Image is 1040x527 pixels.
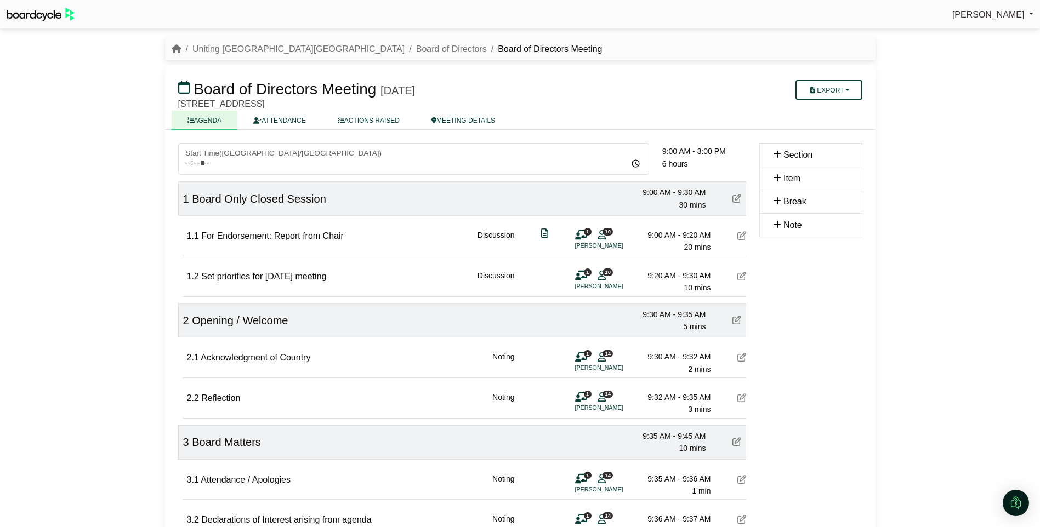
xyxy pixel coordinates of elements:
[584,391,592,398] span: 1
[629,430,706,442] div: 9:35 AM - 9:45 AM
[183,314,189,326] span: 2
[634,229,711,241] div: 9:00 AM - 9:20 AM
[575,403,657,413] li: [PERSON_NAME]
[492,351,514,375] div: Noting
[952,8,1033,22] a: [PERSON_NAME]
[192,193,326,205] span: Board Only Closed Session
[7,8,75,21] img: BoardcycleBlackGreen-aaafeed430059cb809a45853b8cf6d952af9d84e6e89e1f1685b34bfd5cb7d64.svg
[201,393,240,403] span: Reflection
[783,150,812,159] span: Section
[194,81,376,98] span: Board of Directors Meeting
[603,268,613,276] span: 10
[187,272,199,281] span: 1.2
[634,270,711,282] div: 9:20 AM - 9:30 AM
[187,515,199,524] span: 3.2
[629,308,706,320] div: 9:30 AM - 9:35 AM
[492,391,514,416] div: Noting
[603,472,613,479] span: 14
[201,353,310,362] span: Acknowledgment of Country
[679,201,706,209] span: 30 mins
[201,272,326,281] span: Set priorities for [DATE] meeting
[187,353,199,362] span: 2.1
[201,475,291,484] span: Attendance / Apologies
[201,231,344,240] span: For Endorsement: Report from Chair
[380,84,415,97] div: [DATE]
[603,391,613,398] span: 14
[575,485,657,494] li: [PERSON_NAME]
[688,405,711,414] span: 3 mins
[183,436,189,448] span: 3
[634,473,711,485] div: 9:35 AM - 9:36 AM
[478,229,515,254] div: Discussion
[237,111,321,130] a: ATTENDANCE
[692,486,711,495] span: 1 min
[684,243,711,251] span: 20 mins
[192,436,261,448] span: Board Matters
[629,186,706,198] div: 9:00 AM - 9:30 AM
[584,512,592,519] span: 1
[201,515,371,524] span: Declarations of Interest arising from agenda
[187,475,199,484] span: 3.1
[584,268,592,276] span: 1
[183,193,189,205] span: 1
[603,512,613,519] span: 14
[952,10,1025,19] span: [PERSON_NAME]
[192,44,405,54] a: Uniting [GEOGRAPHIC_DATA][GEOGRAPHIC_DATA]
[416,111,511,130] a: MEETING DETAILS
[634,513,711,525] div: 9:36 AM - 9:37 AM
[187,393,199,403] span: 2.2
[783,220,802,230] span: Note
[187,231,199,240] span: 1.1
[487,42,603,56] li: Board of Directors Meeting
[634,351,711,363] div: 9:30 AM - 9:32 AM
[322,111,416,130] a: ACTIONS RAISED
[783,197,806,206] span: Break
[662,145,746,157] div: 9:00 AM - 3:00 PM
[634,391,711,403] div: 9:32 AM - 9:35 AM
[172,42,603,56] nav: breadcrumb
[584,350,592,357] span: 1
[1003,490,1029,516] div: Open Intercom Messenger
[575,363,657,373] li: [PERSON_NAME]
[795,80,862,100] button: Export
[783,174,800,183] span: Item
[603,350,613,357] span: 14
[683,322,706,331] span: 5 mins
[584,228,592,235] span: 1
[492,473,514,497] div: Noting
[584,472,592,479] span: 1
[478,270,515,294] div: Discussion
[679,444,706,452] span: 10 mins
[178,99,265,108] span: [STREET_ADDRESS]
[192,314,288,326] span: Opening / Welcome
[575,241,657,250] li: [PERSON_NAME]
[416,44,487,54] a: Board of Directors
[684,283,711,292] span: 10 mins
[662,159,688,168] span: 6 hours
[172,111,238,130] a: AGENDA
[688,365,711,374] span: 2 mins
[603,228,613,235] span: 10
[575,282,657,291] li: [PERSON_NAME]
